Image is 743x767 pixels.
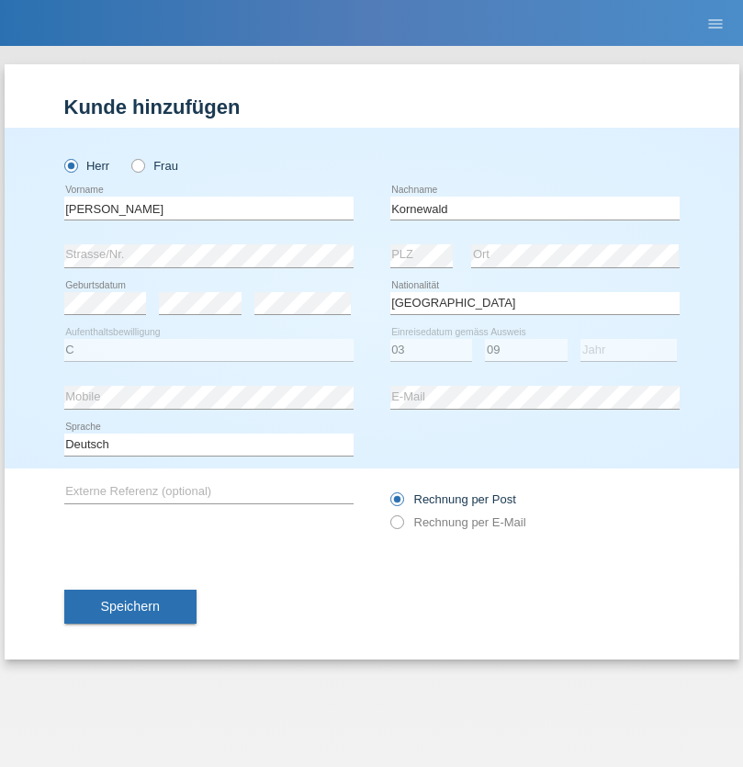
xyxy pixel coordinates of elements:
label: Rechnung per E-Mail [390,515,526,529]
input: Rechnung per Post [390,492,402,515]
a: menu [697,17,734,28]
button: Speichern [64,590,197,625]
label: Frau [131,159,178,173]
i: menu [706,15,725,33]
label: Herr [64,159,110,173]
span: Speichern [101,599,160,614]
label: Rechnung per Post [390,492,516,506]
input: Herr [64,159,76,171]
h1: Kunde hinzufügen [64,96,680,118]
input: Frau [131,159,143,171]
input: Rechnung per E-Mail [390,515,402,538]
